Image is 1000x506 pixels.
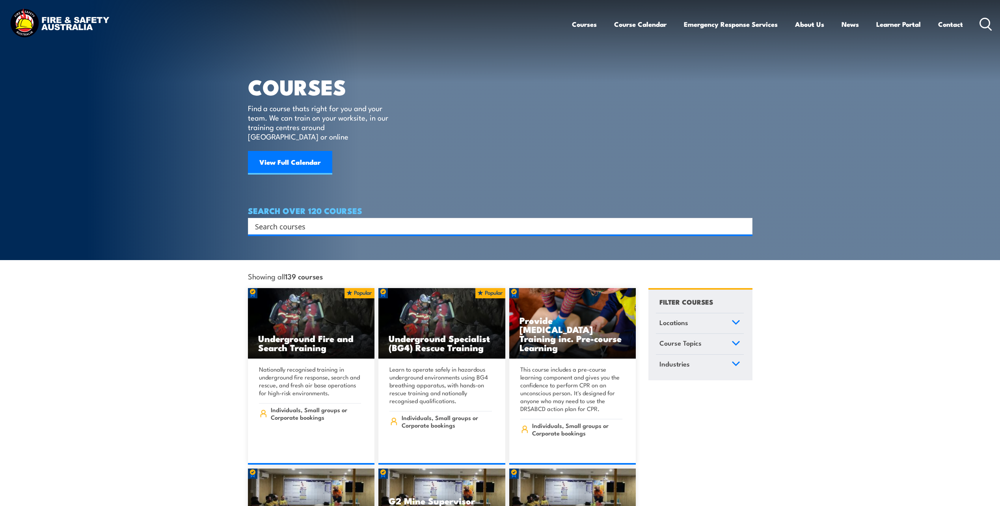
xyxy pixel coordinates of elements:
p: This course includes a pre-course learning component and gives you the confidence to perform CPR ... [520,365,623,413]
h3: Underground Specialist (BG4) Rescue Training [389,334,495,352]
a: Underground Specialist (BG4) Rescue Training [378,288,505,359]
h1: COURSES [248,77,400,96]
a: Underground Fire and Search Training [248,288,375,359]
span: Locations [659,317,688,328]
span: Individuals, Small groups or Corporate bookings [402,414,492,429]
span: Individuals, Small groups or Corporate bookings [532,422,622,437]
input: Search input [255,220,735,232]
a: Course Topics [656,334,744,354]
a: Emergency Response Services [684,14,778,35]
a: Learner Portal [876,14,921,35]
form: Search form [257,221,737,232]
h3: Provide [MEDICAL_DATA] Training inc. Pre-course Learning [520,316,626,352]
p: Learn to operate safely in hazardous underground environments using BG4 breathing apparatus, with... [389,365,492,405]
img: Low Voltage Rescue and Provide CPR [509,288,636,359]
span: Industries [659,359,690,369]
h4: SEARCH OVER 120 COURSES [248,206,752,215]
a: Industries [656,355,744,375]
h4: FILTER COURSES [659,296,713,307]
p: Nationally recognised training in underground fire response, search and rescue, and fresh air bas... [259,365,361,397]
p: Find a course thats right for you and your team. We can train on your worksite, in our training c... [248,103,392,141]
span: Individuals, Small groups or Corporate bookings [271,406,361,421]
strong: 139 courses [285,271,323,281]
span: Showing all [248,272,323,280]
span: Course Topics [659,338,702,348]
h3: Underground Fire and Search Training [258,334,365,352]
a: Course Calendar [614,14,667,35]
a: Contact [938,14,963,35]
img: Underground mine rescue [248,288,375,359]
a: Locations [656,313,744,334]
a: View Full Calendar [248,151,332,175]
a: Provide [MEDICAL_DATA] Training inc. Pre-course Learning [509,288,636,359]
a: About Us [795,14,824,35]
a: News [842,14,859,35]
img: Underground mine rescue [378,288,505,359]
button: Search magnifier button [739,221,750,232]
a: Courses [572,14,597,35]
